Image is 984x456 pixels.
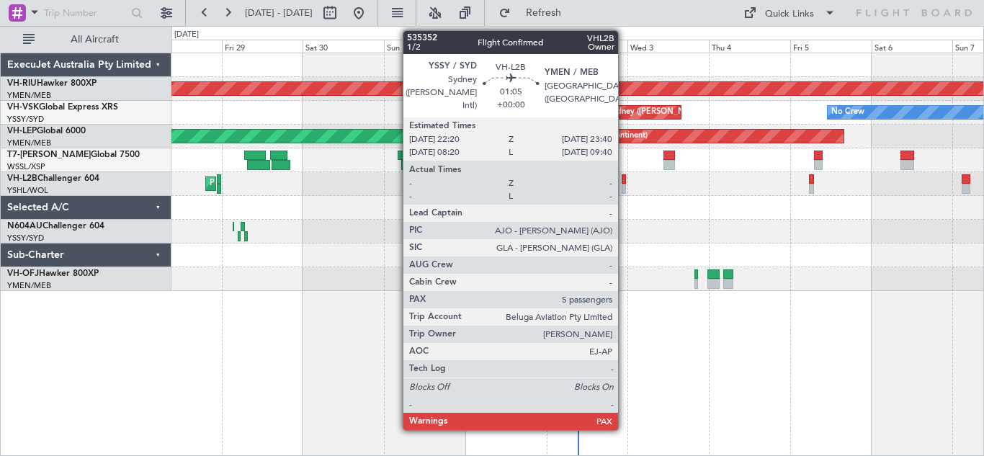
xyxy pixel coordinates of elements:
[7,127,86,135] a: VH-LEPGlobal 6000
[16,28,156,51] button: All Aircraft
[765,7,814,22] div: Quick Links
[7,222,104,231] a: N604AUChallenger 604
[44,2,127,24] input: Trip Number
[174,29,199,41] div: [DATE]
[7,79,37,88] span: VH-RIU
[7,114,44,125] a: YSSY/SYD
[7,161,45,172] a: WSSL/XSP
[469,125,648,147] div: Unplanned Maint Wichita (Wichita Mid-continent)
[7,127,37,135] span: VH-LEP
[790,40,872,53] div: Fri 5
[140,40,222,53] div: Thu 28
[245,6,313,19] span: [DATE] - [DATE]
[7,222,43,231] span: N604AU
[465,40,547,53] div: Mon 1
[7,269,39,278] span: VH-OFJ
[627,40,709,53] div: Wed 3
[7,151,91,159] span: T7-[PERSON_NAME]
[736,1,843,24] button: Quick Links
[210,173,437,195] div: Planned Maint [GEOGRAPHIC_DATA] ([GEOGRAPHIC_DATA])
[384,40,465,53] div: Sun 31
[872,40,953,53] div: Sat 6
[573,149,715,171] div: Planned Maint Dubai (Al Maktoum Intl)
[7,185,48,196] a: YSHL/WOL
[37,35,152,45] span: All Aircraft
[492,1,578,24] button: Refresh
[543,102,720,123] div: Unplanned Maint Sydney ([PERSON_NAME] Intl)
[7,174,99,183] a: VH-L2BChallenger 604
[7,138,51,148] a: YMEN/MEB
[468,29,492,41] div: [DATE]
[514,8,574,18] span: Refresh
[303,40,384,53] div: Sat 30
[7,79,97,88] a: VH-RIUHawker 800XP
[222,40,303,53] div: Fri 29
[7,280,51,291] a: YMEN/MEB
[7,103,39,112] span: VH-VSK
[7,269,99,278] a: VH-OFJHawker 800XP
[7,233,44,243] a: YSSY/SYD
[547,40,628,53] div: Tue 2
[7,90,51,101] a: YMEN/MEB
[7,174,37,183] span: VH-L2B
[7,103,118,112] a: VH-VSKGlobal Express XRS
[709,40,790,53] div: Thu 4
[7,151,140,159] a: T7-[PERSON_NAME]Global 7500
[831,102,864,123] div: No Crew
